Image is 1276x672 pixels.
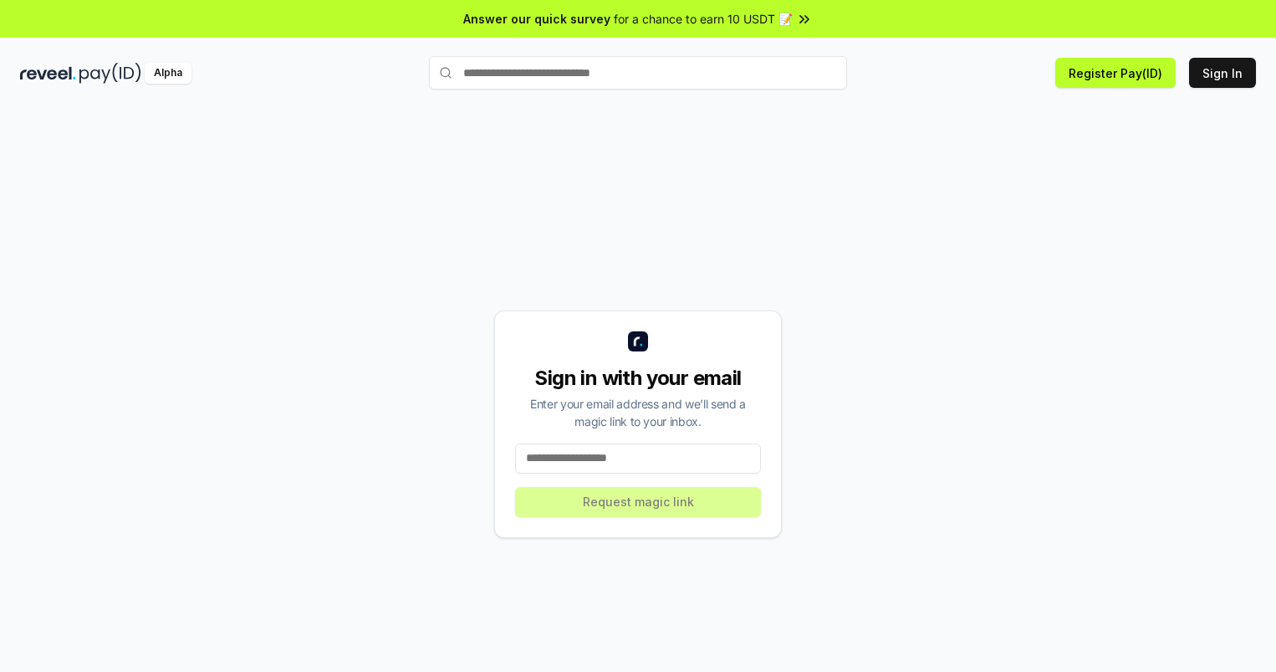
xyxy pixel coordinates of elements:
div: Alpha [145,63,191,84]
img: logo_small [628,331,648,351]
img: pay_id [79,63,141,84]
button: Register Pay(ID) [1055,58,1176,88]
span: for a chance to earn 10 USDT 📝 [614,10,793,28]
img: reveel_dark [20,63,76,84]
button: Sign In [1189,58,1256,88]
span: Answer our quick survey [463,10,610,28]
div: Sign in with your email [515,365,761,392]
div: Enter your email address and we’ll send a magic link to your inbox. [515,395,761,430]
